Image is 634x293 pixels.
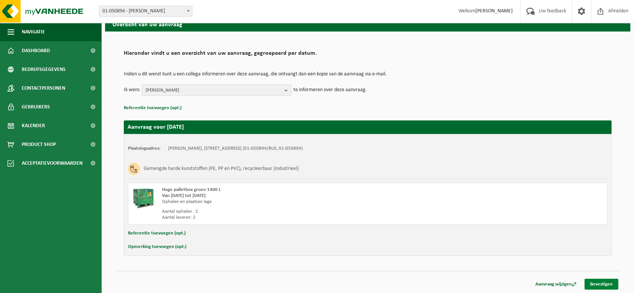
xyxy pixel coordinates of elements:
[22,116,45,135] span: Kalender
[22,41,50,60] span: Dashboard
[132,187,155,209] img: PB-HB-1400-HPE-GN-01.png
[141,84,291,96] button: [PERSON_NAME]
[162,209,398,215] div: Aantal ophalen : 2
[105,17,630,31] h2: Overzicht van uw aanvraag
[124,72,611,77] p: Indien u dit wenst kunt u een collega informeren over deze aanvraag, die ontvangt dan een kopie v...
[124,84,140,96] p: Ik wens
[99,6,192,17] span: 01-050894 - GOENS JOHAN - VEURNE
[22,23,45,41] span: Navigatie
[128,228,186,238] button: Referentie toevoegen (opt.)
[22,135,56,154] span: Product Shop
[22,60,66,79] span: Bedrijfsgegevens
[22,98,50,116] span: Gebruikers
[22,154,83,173] span: Acceptatievoorwaarden
[168,146,303,152] td: [PERSON_NAME], [STREET_ADDRESS] (01-050894/BUS, 01-050894)
[162,187,221,192] span: Hoge palletbox groen 1400 L
[162,193,206,198] strong: Van [DATE] tot [DATE]
[475,8,513,14] strong: [PERSON_NAME]
[293,84,367,96] p: te informeren over deze aanvraag.
[162,215,398,221] div: Aantal leveren: 2
[530,279,582,290] a: Aanvraag wijzigen
[146,85,281,96] span: [PERSON_NAME]
[124,50,611,60] h2: Hieronder vindt u een overzicht van uw aanvraag, gegroepeerd per datum.
[128,124,184,130] strong: Aanvraag voor [DATE]
[144,163,299,175] h3: Gemengde harde kunststoffen (PE, PP en PVC), recycleerbaar (industrieel)
[99,6,192,17] span: 01-050894 - GOENS JOHAN - VEURNE
[128,146,161,151] strong: Plaatsingsadres:
[124,103,182,113] button: Referentie toevoegen (opt.)
[22,79,65,98] span: Contactpersonen
[584,279,618,290] a: Bevestigen
[128,242,186,252] button: Opmerking toevoegen (opt.)
[162,199,398,205] div: Ophalen en plaatsen lege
